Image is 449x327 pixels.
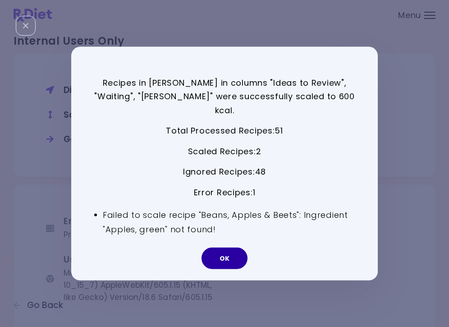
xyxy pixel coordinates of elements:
[94,165,355,179] p: Ignored Recipes : 48
[94,76,355,117] p: Recipes in [PERSON_NAME] in columns "Ideas to Review", "Waiting", "[PERSON_NAME]" were successful...
[202,248,247,269] button: OK
[94,144,355,158] p: Scaled Recipes : 2
[94,186,355,200] p: Error Recipes : 1
[94,124,355,138] p: Total Processed Recipes : 51
[16,16,36,36] div: Close
[103,207,355,236] li: Failed to scale recipe "Beans, Apples & Beets": Ingredient "Apples, green" not found!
